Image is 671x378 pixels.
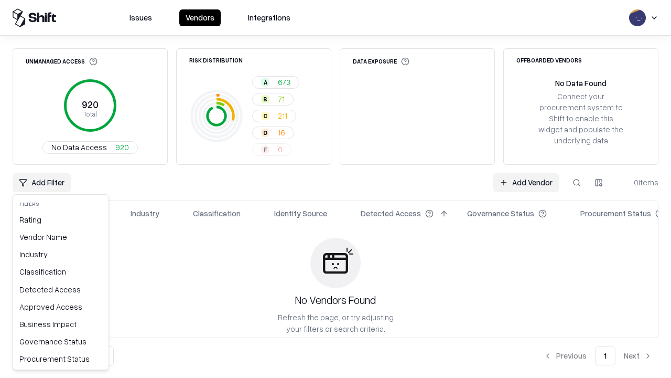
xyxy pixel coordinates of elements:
div: Governance Status [15,333,106,350]
div: Business Impact [15,316,106,333]
div: Vendor Name [15,228,106,246]
div: Industry [15,246,106,263]
div: Detected Access [15,281,106,298]
div: Procurement Status [15,350,106,367]
div: Classification [15,263,106,280]
div: Approved Access [15,298,106,316]
div: Rating [15,211,106,228]
div: Add Filter [13,194,109,370]
div: Filters [15,197,106,211]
